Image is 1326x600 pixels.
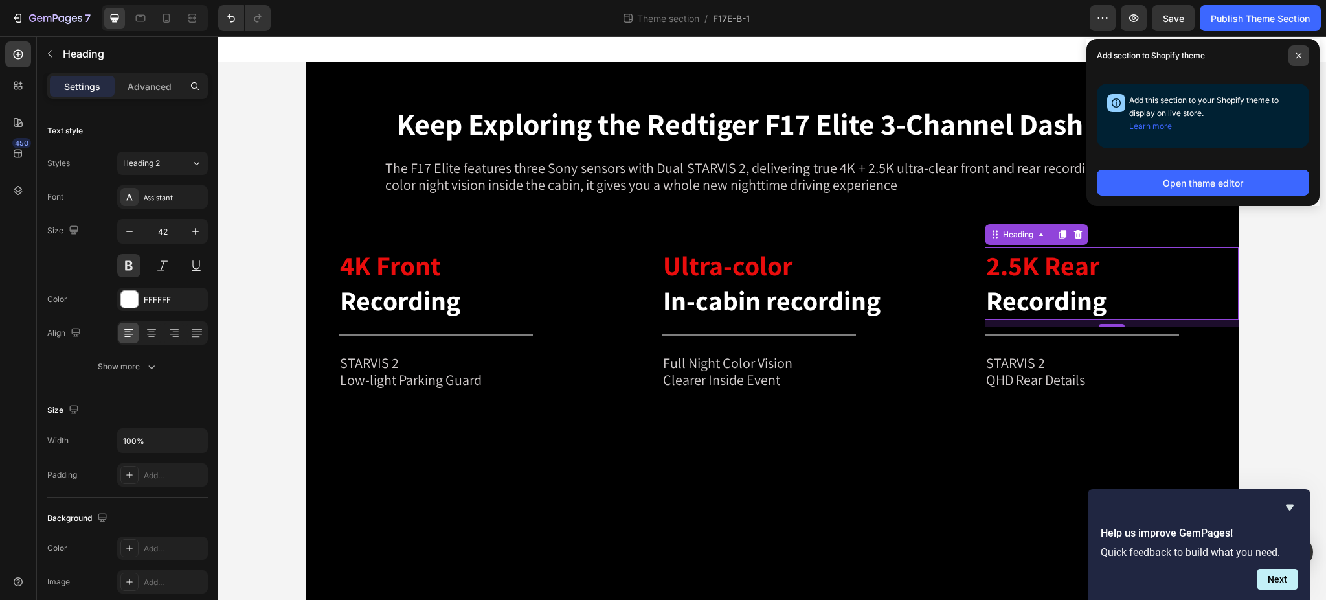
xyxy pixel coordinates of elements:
[64,80,100,93] p: Settings
[444,211,697,284] h2: Rich Text Editor. Editing area: main
[85,10,91,26] p: 7
[767,211,1020,284] h2: Rich Text Editor. Editing area: main
[144,192,205,203] div: Assistant
[1152,5,1195,31] button: Save
[1200,5,1321,31] button: Publish Theme Section
[1163,13,1184,24] span: Save
[1101,525,1298,541] h2: Help us improve GemPages!
[1101,500,1298,590] div: Help us improve GemPages!
[63,46,203,62] p: Heading
[1257,569,1298,590] button: Next question
[144,577,205,588] div: Add...
[768,335,1019,352] p: QHD Rear Details
[218,5,271,31] div: Undo/Redo
[123,157,160,169] span: Heading 2
[768,211,881,247] span: 2.5K Rear
[1101,546,1298,559] p: Quick feedback to build what you need.
[1129,120,1172,133] button: Learn more
[704,12,708,25] span: /
[47,191,63,203] div: Font
[445,318,696,335] p: Full Night Color Vision
[47,576,70,588] div: Image
[768,212,1019,283] p: ⁠⁠⁠⁠⁠⁠⁠ Recording
[768,318,1019,335] p: STARVIS 2
[47,222,82,240] div: Size
[47,469,77,481] div: Padding
[1097,170,1309,196] button: Open theme editor
[445,335,696,352] p: Clearer Inside Event
[1163,176,1243,190] div: Open theme editor
[445,211,574,247] span: Ultra-color
[47,542,67,554] div: Color
[47,125,83,137] div: Text style
[47,402,82,419] div: Size
[1282,500,1298,515] button: Hide survey
[144,543,205,555] div: Add...
[117,152,208,175] button: Heading 2
[47,435,69,446] div: Width
[1211,12,1310,25] div: Publish Theme Section
[5,5,96,31] button: 7
[144,470,205,481] div: Add...
[47,294,67,305] div: Color
[1097,49,1205,62] p: Add section to Shopify theme
[47,157,70,169] div: Styles
[128,80,172,93] p: Advanced
[12,138,31,148] div: 450
[47,510,110,527] div: Background
[47,355,208,378] button: Show more
[218,36,1326,600] iframe: Design area
[635,12,702,25] span: Theme section
[713,12,750,25] span: F17E-B-1
[118,429,207,452] input: Auto
[1129,95,1279,131] span: Add this section to your Shopify theme to display on live store.
[98,360,158,373] div: Show more
[445,212,696,283] p: ⁠⁠⁠⁠⁠⁠⁠ In-cabin recording
[144,294,205,306] div: FFFFFF
[782,192,818,204] div: Heading
[47,325,84,342] div: Align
